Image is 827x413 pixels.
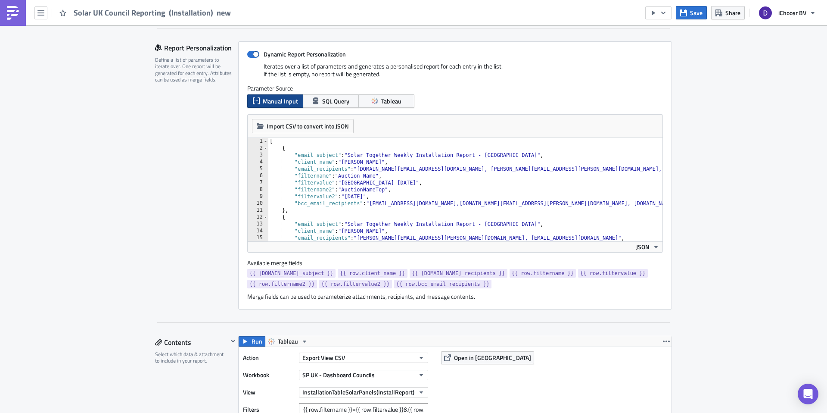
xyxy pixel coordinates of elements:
button: SP UK - Dashboard Councils [299,370,428,380]
span: Solar UK Council Reporting (Installation) new [74,8,232,18]
div: 8 [248,186,268,193]
span: InstallationTableSolarPanels(InstallReport) [302,388,414,397]
span: Manual Input [263,97,298,106]
span: {{ row.filtervalue2 }} [321,280,390,288]
button: Open in [GEOGRAPHIC_DATA] [441,351,534,364]
p: This email contains the following attachment: [3,22,411,29]
button: Export View CSV [299,353,428,363]
button: iChoosr BV [754,3,821,22]
div: Merge fields can be used to parameterize attachments, recipients, and message contents. [247,293,663,300]
a: {{ [DOMAIN_NAME]_recipients }} [410,269,507,278]
span: {{ row.filtername }} [512,269,574,278]
button: Import CSV to convert into JSON [252,119,354,133]
span: {{ row.client_name }} [340,269,405,278]
a: {{ row.client_name }} [338,269,407,278]
div: 4 [248,159,268,166]
button: Tableau [358,94,414,108]
span: Export View CSV [302,353,345,362]
div: 3 [248,152,268,159]
span: Tableau [381,97,401,106]
label: View [243,386,295,399]
span: JSON [636,242,650,251]
a: {{ row.filtername }} [510,269,576,278]
button: JSON [633,242,662,252]
div: 5 [248,166,268,172]
span: {{ [DOMAIN_NAME]_subject }} [249,269,333,278]
span: Save [690,8,703,17]
span: SQL Query [322,97,349,106]
span: {{ row.bcc_email_recipients }} [396,280,490,288]
a: {{ row.bcc_email_recipients }} [394,280,492,288]
div: Define a list of parameters to iterate over. One report will be generated for each entry. Attribu... [155,56,233,83]
div: 14 [248,228,268,235]
body: Rich Text Area. Press ALT-0 for help. [3,3,411,212]
div: Open Intercom Messenger [798,384,818,404]
div: 15 [248,235,268,241]
div: 12 [248,214,268,221]
div: Select which data & attachment to include in your report. [155,351,228,364]
label: Available merge fields [247,259,312,267]
button: Manual Input [247,94,303,108]
button: Share [711,6,745,19]
button: Save [676,6,707,19]
span: Run [252,336,262,347]
p: - Overview installations Retrofit Battery (.csv) [3,41,411,48]
img: Avatar [758,6,773,20]
div: 7 [248,179,268,186]
span: iChoosr BV [778,8,806,17]
p: Hi, [3,3,411,10]
div: 9 [248,193,268,200]
p: Please see attached for your weekly Solar Together installation report. [3,13,411,20]
div: Report Personalization [155,41,238,54]
strong: Dynamic Report Personalization [264,50,346,59]
p: Best wishes, [3,70,411,77]
a: {{ row.filtername2 }} [247,280,317,288]
span: SP UK - Dashboard Councils [302,370,375,379]
p: - Overview installations Solar Panels (.csv) [3,32,411,39]
span: {{ row.filtername2 }} [249,280,315,288]
p: If you have any questions please contact your iChoosr Relationship Manager. [3,51,411,58]
a: {{ row.filtervalue }} [578,269,648,278]
button: SQL Query [303,94,359,108]
span: Open in [GEOGRAPHIC_DATA] [454,353,531,362]
div: 13 [248,221,268,228]
div: Contents [155,336,228,349]
button: InstallationTableSolarPanels(InstallReport) [299,387,428,397]
span: {{ row.filtervalue }} [580,269,646,278]
div: Iterates over a list of parameters and generates a personalised report for each entry in the list... [247,63,663,84]
img: PushMetrics [6,6,20,20]
div: 11 [248,207,268,214]
a: {{ row.filtervalue2 }} [319,280,392,288]
div: 2 [248,145,268,152]
label: Workbook [243,369,295,382]
button: Tableau [265,336,311,347]
a: {{ [DOMAIN_NAME]_subject }} [247,269,336,278]
span: Share [725,8,740,17]
span: Import CSV to convert into JSON [267,122,349,131]
label: Action [243,351,295,364]
label: Parameter Source [247,84,663,92]
div: 10 [248,200,268,207]
div: 6 [248,172,268,179]
span: {{ [DOMAIN_NAME]_recipients }} [412,269,505,278]
button: Run [239,336,265,347]
div: 1 [248,138,268,145]
span: Tableau [278,336,298,347]
button: Hide content [228,336,238,346]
